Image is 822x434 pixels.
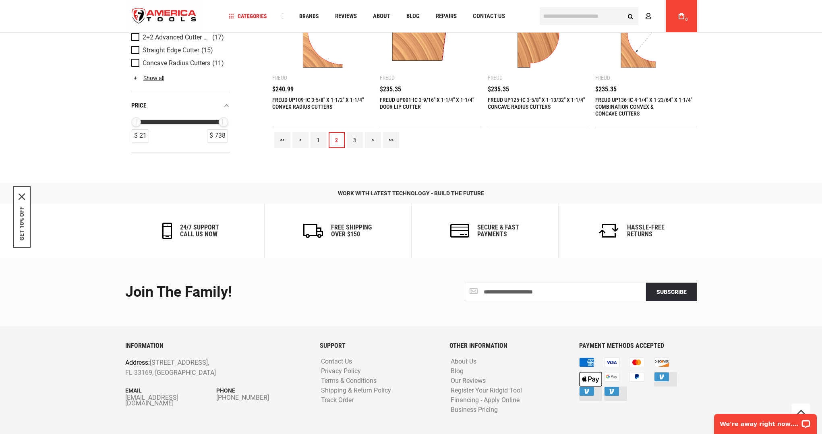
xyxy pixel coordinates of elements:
[595,86,617,93] span: $235.35
[449,368,466,375] a: Blog
[331,224,372,238] h6: Free Shipping Over $150
[125,1,203,31] a: store logo
[216,386,308,395] p: Phone
[656,289,687,295] span: Subscribe
[292,132,309,148] a: <
[319,397,356,404] a: Track Order
[595,97,692,117] a: FREUD UP136-IC 4‑1/4" X 1‑23/64" X 1‑1/4" COMBINATION CONVEX & CONCAVE CUTTERS
[225,11,271,22] a: Categories
[373,13,390,19] span: About
[709,409,822,434] iframe: LiveChat chat widget
[228,13,267,19] span: Categories
[19,194,25,200] button: Close
[488,86,509,93] span: $235.35
[143,34,210,41] span: 2+2 Advanced Cutter Design For 5 & 8" Stock
[131,75,164,81] a: Show all
[207,129,228,143] div: $ 738
[319,387,393,395] a: Shipping & Return Policy
[125,1,203,31] img: America Tools
[380,74,395,81] div: Freud
[299,13,319,19] span: Brands
[19,194,25,200] svg: close icon
[180,224,219,238] h6: 24/7 support call us now
[296,11,323,22] a: Brands
[595,74,610,81] div: Freud
[319,368,363,375] a: Privacy Policy
[432,11,460,22] a: Repairs
[579,342,697,349] h6: PAYMENT METHODS ACCEPTED
[477,224,519,238] h6: secure & fast payments
[685,17,688,22] span: 0
[347,132,363,148] a: 3
[19,207,25,241] button: GET 10% OFF
[383,132,399,148] a: >>
[319,377,379,385] a: Terms & Conditions
[449,358,478,366] a: About Us
[311,132,327,148] a: 1
[449,387,524,395] a: Register Your Ridgid Tool
[436,13,457,19] span: Repairs
[449,342,567,349] h6: OTHER INFORMATION
[623,8,638,24] button: Search
[488,97,585,110] a: FREUD UP125-IC 3‑5/8" X 1‑13/32" X 1‑1/4" CONCAVE RADIUS CUTTERS
[201,47,213,54] span: (15)
[627,224,665,238] h6: Hassle-Free Returns
[449,397,522,404] a: Financing - Apply Online
[403,11,423,22] a: Blog
[272,86,294,93] span: $240.99
[320,342,437,349] h6: SUPPORT
[272,97,364,110] a: FREUD UP109-IC 3‑5/8" X 1‑1/2" X 1‑1/4" CONVEX RADIUS CUTTERS
[380,97,474,110] a: FREUD UP001-IC 3‑9/16" X 1‑1/4" X 1‑1/4" DOOR LIP CUTTER
[216,395,308,401] a: [PHONE_NUMBER]
[646,283,697,301] button: Subscribe
[329,132,345,148] a: 2
[406,13,420,19] span: Blog
[143,60,210,67] span: Concave Radius Cutters
[473,13,505,19] span: Contact Us
[319,358,354,366] a: Contact Us
[131,59,228,68] a: Concave Radius Cutters (11)
[125,358,271,378] p: [STREET_ADDRESS], FL 33169, [GEOGRAPHIC_DATA]
[143,47,199,54] span: Straight Edge Cutter
[449,377,488,385] a: Our Reviews
[125,284,405,300] div: Join the Family!
[212,60,224,66] span: (11)
[131,100,230,111] div: price
[380,86,401,93] span: $235.35
[274,132,290,148] a: <<
[125,395,217,406] a: [EMAIL_ADDRESS][DOMAIN_NAME]
[335,13,357,19] span: Reviews
[125,359,150,366] span: Address:
[369,11,394,22] a: About
[449,406,500,414] a: Business Pricing
[331,11,360,22] a: Reviews
[272,74,287,81] div: Freud
[125,342,308,349] h6: INFORMATION
[212,34,224,41] span: (17)
[469,11,509,22] a: Contact Us
[125,386,217,395] p: Email
[131,33,228,42] a: 2+2 Advanced Cutter Design For 5 & 8" Stock (17)
[131,46,228,55] a: Straight Edge Cutter (15)
[132,129,149,143] div: $ 21
[488,74,503,81] div: Freud
[365,132,381,148] a: >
